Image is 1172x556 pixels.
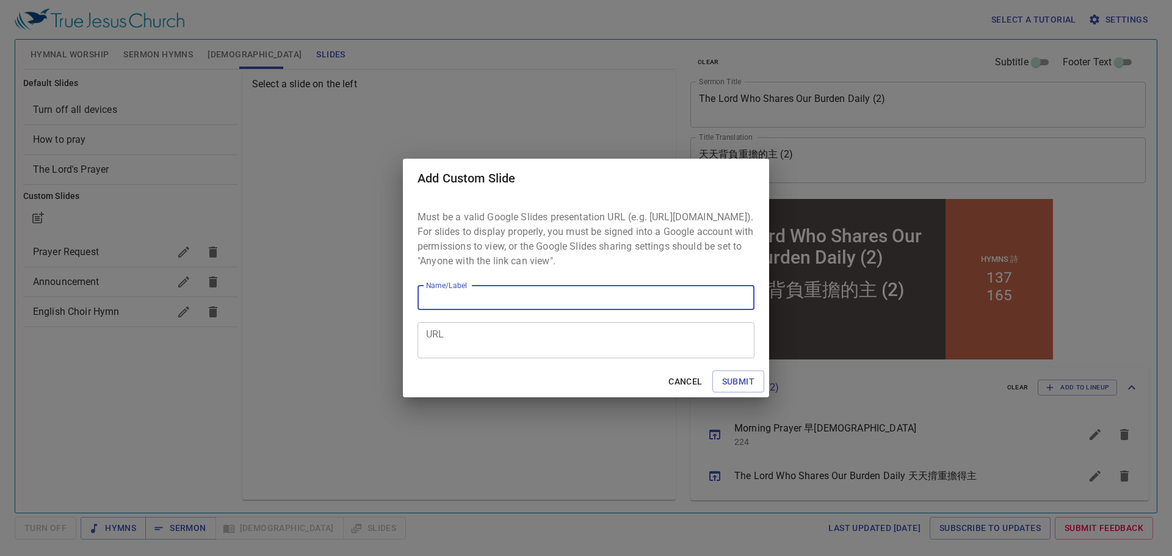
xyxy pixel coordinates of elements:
p: Hymns 詩 [295,59,333,69]
li: 137 [301,73,327,90]
p: Must be a valid Google Slides presentation URL (e.g. [URL][DOMAIN_NAME]). For slides to display p... [418,210,754,269]
div: The Lord Who Shares Our Burden Daily (2) [6,29,257,72]
div: 天天背負重擔的主 (2) [45,82,219,107]
span: Submit [722,374,754,389]
span: Cancel [668,374,702,389]
button: Submit [712,370,764,393]
li: 165 [301,90,327,108]
h2: Add Custom Slide [418,168,754,188]
button: Cancel [664,370,707,393]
